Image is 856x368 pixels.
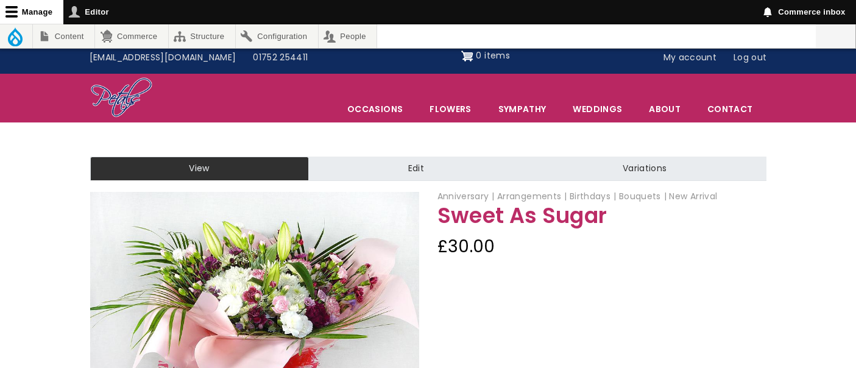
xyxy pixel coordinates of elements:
[570,190,617,202] span: Birthdays
[476,49,509,62] span: 0 items
[725,46,775,69] a: Log out
[437,190,495,202] span: Anniversary
[244,46,316,69] a: 01752 254411
[437,232,766,261] div: £30.00
[417,96,484,122] a: Flowers
[334,96,416,122] span: Occasions
[90,77,153,119] img: Home
[486,96,559,122] a: Sympathy
[81,46,245,69] a: [EMAIL_ADDRESS][DOMAIN_NAME]
[523,157,766,181] a: Variations
[461,46,473,66] img: Shopping cart
[95,24,168,48] a: Commerce
[497,190,567,202] span: Arrangements
[636,96,693,122] a: About
[695,96,765,122] a: Contact
[33,24,94,48] a: Content
[319,24,377,48] a: People
[90,157,309,181] a: View
[81,157,776,181] nav: Tabs
[169,24,235,48] a: Structure
[655,46,726,69] a: My account
[669,190,717,202] span: New Arrival
[461,46,510,66] a: Shopping cart 0 items
[309,157,523,181] a: Edit
[619,190,667,202] span: Bouquets
[560,96,635,122] span: Weddings
[437,204,766,228] h1: Sweet As Sugar
[236,24,318,48] a: Configuration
